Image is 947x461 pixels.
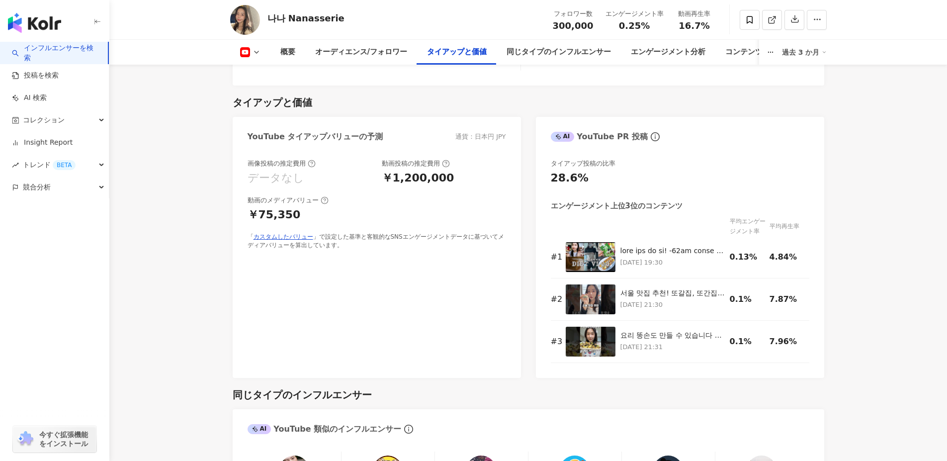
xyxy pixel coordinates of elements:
[248,233,506,250] div: 「 」で設定した基準と客観的なSNSエンゲージメントデータに基づいてメディアバリューを算出しています。
[730,216,770,236] div: 平均エンゲージメント率
[382,171,454,186] div: ￥1,200,000
[248,207,301,223] div: ￥75,350
[12,162,19,169] span: rise
[507,46,611,58] div: 同じタイプのインフルエンサー
[620,299,725,310] p: [DATE] 21:30
[230,5,260,35] img: KOL Avatar
[233,95,312,109] div: タイアップと価値
[267,12,344,24] div: 나나 Nanasserie
[730,336,765,347] div: 0.1%
[770,252,804,263] div: 4.84%
[566,327,615,357] img: 요리 똥손도 만들 수 있습니다 #다이어트 #다이어트브이로그 #다이어트식단 #shorts #diet
[551,131,648,142] div: YouTube PR 投稿
[631,46,705,58] div: エンゲージメント分析
[53,160,76,170] div: BETA
[248,159,316,168] div: 画像投稿の推定費用
[248,131,383,142] div: YouTube タイアップバリューの予測
[553,9,594,19] div: フォロワー数
[553,20,594,31] span: 300,000
[248,171,304,186] div: データなし
[39,430,93,448] span: 今すぐ拡張機能をインストール
[12,71,59,81] a: 投稿を検索
[770,336,804,347] div: 7.96%
[315,46,407,58] div: オーディエンス/フォロワー
[566,242,615,272] img: 플라이밀 최저가 마켓 오픈! -10kg 유지어터가 먹방하면서 4일 관리하는 다이어트 브이로그 (플라이밀 쉐이크, 다이어트 식단, 다이어트 요리, 단백질 쉐이크 추천) ✔️이 ...
[619,21,650,31] span: 0.25%
[649,131,661,143] span: info-circle
[280,46,295,58] div: 概要
[770,221,809,231] div: 平均再生率
[551,171,589,186] div: 28.6%
[620,331,725,341] div: 요리 똥손도 만들 수 있습니다 #다이어트 #다이어트브이로그 #다이어트식단 #shorts #diet
[248,424,271,434] div: AI
[12,138,73,148] a: Insight Report
[620,342,725,353] p: [DATE] 21:31
[730,294,765,305] div: 0.1%
[13,426,96,453] a: chrome extension今すぐ拡張機能をインストール
[620,257,725,268] p: [DATE] 19:30
[382,159,450,168] div: 動画投稿の推定費用
[551,132,575,142] div: AI
[403,423,415,435] span: info-circle
[725,46,792,58] div: コンテンツ内容分析
[23,154,76,176] span: トレンド
[427,46,487,58] div: タイアップと価値
[620,246,725,256] div: lore ips do si! -62am conse adipi 2e sedd eius temp (inci utl, etdo ma, aliq en, adm ven qu) ✔️n ...
[770,294,804,305] div: 7.87%
[782,44,827,60] div: 過去 3 か月
[730,252,765,263] div: 0.13%
[248,424,402,435] div: YouTube 類似のインフルエンサー
[233,388,372,402] div: 同じタイプのインフルエンサー
[254,233,313,240] a: カスタムしたバリュー
[23,109,65,131] span: コレクション
[551,336,561,347] div: # 3
[676,9,713,19] div: 動画再生率
[679,21,709,31] span: 16.7%
[551,159,615,168] div: タイアップ投稿の比率
[551,201,683,211] div: エンゲージメント上位3位のコンテンツ
[23,176,51,198] span: 競合分析
[248,196,329,205] div: 動画のメディアバリュー
[12,43,100,63] a: searchインフルエンサーを検索
[551,294,561,305] div: # 2
[605,9,664,19] div: エンゲージメント率
[16,431,35,447] img: chrome extension
[12,93,47,103] a: AI 検索
[455,132,506,141] div: 通貨：日本円 JPY
[8,13,61,33] img: logo
[620,288,725,298] div: 서울 맛집 추천! 또갈집, 또간집만 모았어요💖 #서울맛집 #서울여행 #[GEOGRAPHIC_DATA] #서울카페 #shorts
[566,284,615,314] img: 서울 맛집 추천! 또갈집, 또간집만 모았어요💖 #서울맛집 #서울여행 #서울 #서울카페 #shorts
[551,252,561,263] div: # 1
